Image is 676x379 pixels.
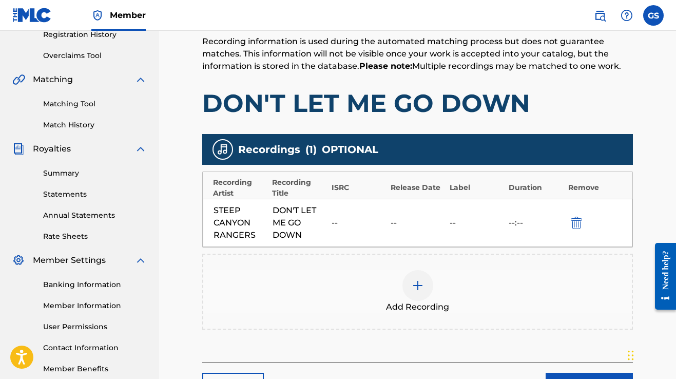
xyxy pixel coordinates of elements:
[43,279,147,290] a: Banking Information
[625,330,676,379] iframe: Chat Widget
[43,321,147,332] a: User Permissions
[273,204,326,241] div: DON'T LET ME GO DOWN
[594,9,606,22] img: search
[43,189,147,200] a: Statements
[12,8,52,23] img: MLC Logo
[12,254,25,267] img: Member Settings
[213,177,267,199] div: Recording Artist
[238,142,300,157] span: Recordings
[450,182,504,193] div: Label
[621,9,633,22] img: help
[12,143,25,155] img: Royalties
[202,88,633,119] h1: DON'T LET ME GO DOWN
[33,254,106,267] span: Member Settings
[43,99,147,109] a: Matching Tool
[332,217,385,229] div: --
[110,9,146,21] span: Member
[33,73,73,86] span: Matching
[450,217,504,229] div: --
[332,182,385,193] div: ISRC
[322,142,378,157] span: OPTIONAL
[412,279,424,292] img: add
[12,73,25,86] img: Matching
[568,182,622,193] div: Remove
[590,5,610,26] a: Public Search
[202,36,621,71] span: Recording information is used during the automated matching process but does not guarantee matche...
[43,50,147,61] a: Overclaims Tool
[272,177,326,199] div: Recording Title
[134,254,147,267] img: expand
[214,204,267,241] div: STEEP CANYON RANGERS
[134,143,147,155] img: expand
[43,120,147,130] a: Match History
[386,301,449,313] span: Add Recording
[43,210,147,221] a: Annual Statements
[43,343,147,353] a: Contact Information
[43,364,147,374] a: Member Benefits
[43,231,147,242] a: Rate Sheets
[134,73,147,86] img: expand
[43,300,147,311] a: Member Information
[628,340,634,371] div: Drag
[217,143,229,156] img: recording
[91,9,104,22] img: Top Rightsholder
[509,182,563,193] div: Duration
[33,143,71,155] span: Royalties
[643,5,664,26] div: User Menu
[616,5,637,26] div: Help
[305,142,317,157] span: ( 1 )
[647,233,676,320] iframe: Resource Center
[509,217,563,229] div: --:--
[359,61,412,71] strong: Please note:
[391,217,445,229] div: --
[571,217,582,229] img: 12a2ab48e56ec057fbd8.svg
[43,29,147,40] a: Registration History
[391,182,445,193] div: Release Date
[43,168,147,179] a: Summary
